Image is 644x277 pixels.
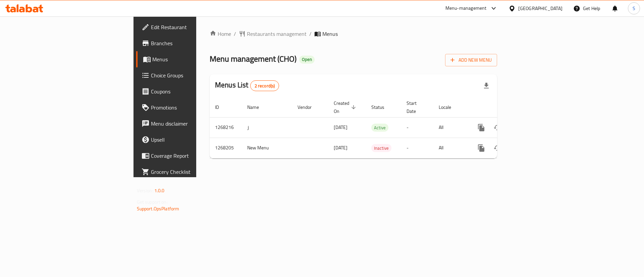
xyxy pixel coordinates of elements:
div: Menu-management [445,4,487,12]
span: Restaurants management [247,30,307,38]
a: Coupons [136,83,241,99]
div: Inactive [371,144,391,152]
div: Total records count [250,80,279,91]
span: Vendor [298,103,320,111]
a: Grocery Checklist [136,164,241,180]
span: Created On [334,99,358,115]
div: [GEOGRAPHIC_DATA] [518,5,562,12]
span: Promotions [151,103,236,112]
a: Edit Restaurant [136,19,241,35]
span: ID [215,103,228,111]
span: Menus [322,30,338,38]
span: Version: [137,186,153,195]
a: Menus [136,51,241,67]
a: Support.OpsPlatform [137,204,179,213]
td: All [433,138,468,158]
span: Edit Restaurant [151,23,236,31]
td: New Menu [242,138,292,158]
div: Open [299,56,315,64]
span: Start Date [407,99,425,115]
button: more [473,120,489,136]
div: Export file [478,78,494,94]
span: [DATE] [334,123,347,132]
span: Inactive [371,144,391,152]
a: Restaurants management [239,30,307,38]
span: Menu disclaimer [151,120,236,128]
span: Upsell [151,136,236,144]
span: [DATE] [334,143,347,152]
td: All [433,117,468,138]
span: S [633,5,635,12]
nav: breadcrumb [210,30,497,38]
table: enhanced table [210,97,543,158]
button: Change Status [489,140,505,156]
span: 1.0.0 [154,186,165,195]
span: Menus [152,55,236,63]
span: Open [299,57,315,62]
li: / [309,30,312,38]
a: Choice Groups [136,67,241,83]
span: Coverage Report [151,152,236,160]
a: Coverage Report [136,148,241,164]
span: Locale [439,103,460,111]
button: more [473,140,489,156]
span: Grocery Checklist [151,168,236,176]
span: Menu management ( CHO ) [210,51,297,66]
span: Get support on: [137,198,168,206]
span: Name [247,103,268,111]
button: Add New Menu [445,54,497,66]
span: Branches [151,39,236,47]
span: Choice Groups [151,71,236,79]
a: Branches [136,35,241,51]
td: - [401,117,433,138]
span: Status [371,103,393,111]
button: Change Status [489,120,505,136]
span: Active [371,124,388,132]
h2: Menus List [215,80,279,91]
td: - [401,138,433,158]
span: Add New Menu [450,56,492,64]
th: Actions [468,97,543,118]
span: Coupons [151,87,236,95]
a: Upsell [136,132,241,148]
span: 2 record(s) [251,83,279,89]
a: Promotions [136,99,241,116]
a: Menu disclaimer [136,116,241,132]
td: ز [242,117,292,138]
